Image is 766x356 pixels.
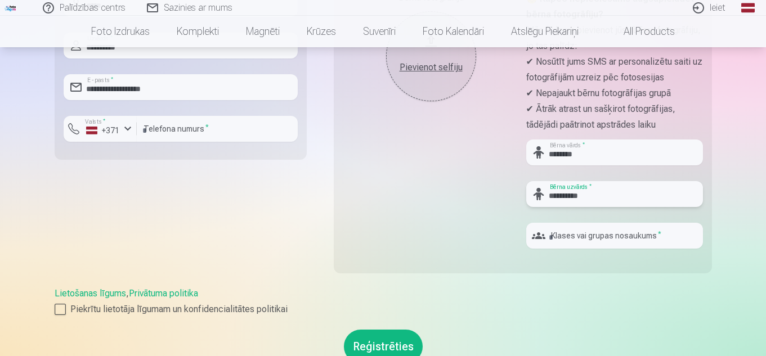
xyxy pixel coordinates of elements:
a: Magnēti [232,16,293,47]
label: Piekrītu lietotāja līgumam un konfidencialitātes politikai [55,303,712,316]
a: Privātuma politika [129,288,198,299]
a: Foto izdrukas [78,16,163,47]
a: Atslēgu piekariņi [498,16,592,47]
a: Lietošanas līgums [55,288,126,299]
div: Pievienot selfiju [397,61,465,74]
p: ✔ Ātrāk atrast un sašķirot fotogrāfijas, tādējādi paātrinot apstrādes laiku [526,101,703,133]
button: Pievienot selfiju [386,11,476,101]
div: +371 [86,125,120,136]
a: Komplekti [163,16,232,47]
label: Valsts [82,118,109,126]
a: All products [592,16,688,47]
p: ✔ Nosūtīt jums SMS ar personalizētu saiti uz fotogrāfijām uzreiz pēc fotosesijas [526,54,703,85]
img: /fa1 [5,4,17,11]
p: ✔ Nepajaukt bērnu fotogrāfijas grupā [526,85,703,101]
a: Suvenīri [350,16,409,47]
a: Krūzes [293,16,350,47]
button: Valsts*+371 [64,116,137,142]
div: , [55,287,712,316]
a: Foto kalendāri [409,16,498,47]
